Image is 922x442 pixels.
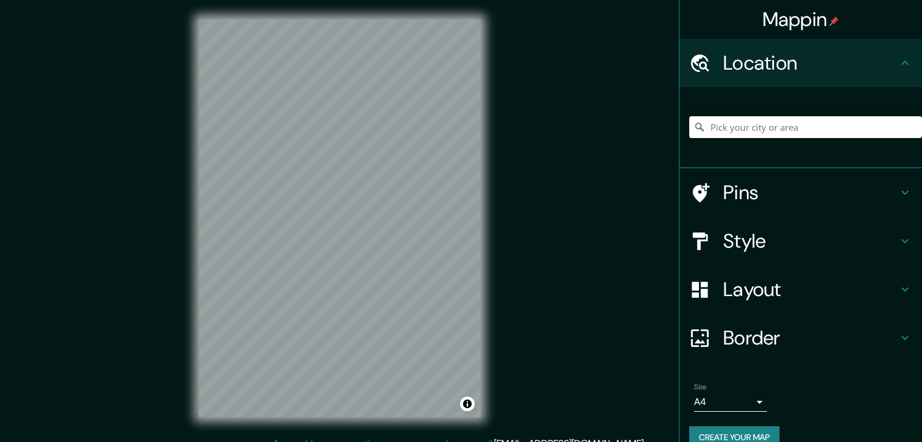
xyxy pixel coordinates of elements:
canvas: Map [199,19,481,417]
img: pin-icon.png [829,16,839,26]
div: A4 [694,392,767,412]
h4: Border [723,326,898,350]
h4: Style [723,229,898,253]
h4: Mappin [763,7,840,31]
div: Location [680,39,922,87]
h4: Location [723,51,898,75]
h4: Pins [723,180,898,205]
button: Toggle attribution [460,397,475,411]
label: Size [694,382,707,392]
input: Pick your city or area [689,116,922,138]
div: Style [680,217,922,265]
div: Layout [680,265,922,314]
div: Pins [680,168,922,217]
h4: Layout [723,277,898,302]
div: Border [680,314,922,362]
